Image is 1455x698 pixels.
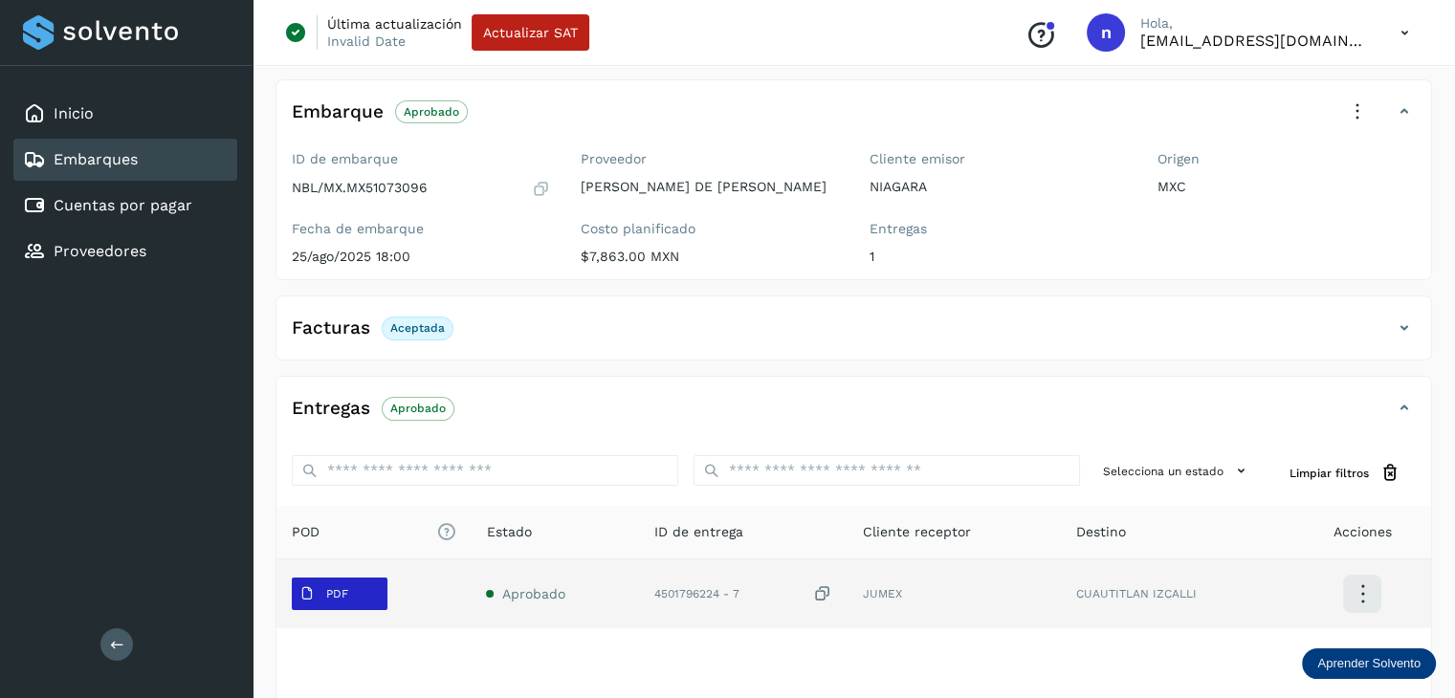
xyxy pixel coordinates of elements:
span: Acciones [1334,522,1392,542]
p: PDF [326,587,348,600]
span: Estado [486,522,531,542]
span: Destino [1076,522,1126,542]
div: EntregasAprobado [276,392,1431,440]
span: Actualizar SAT [483,26,578,39]
button: Limpiar filtros [1274,455,1416,491]
p: niagara+prod@solvento.mx [1140,32,1370,50]
p: Hola, [1140,15,1370,32]
h4: Entregas [292,398,370,420]
button: Selecciona un estado [1095,455,1259,487]
div: EmbarqueAprobado [276,96,1431,143]
span: Cliente receptor [863,522,971,542]
p: MXC [1157,179,1416,195]
p: Aprender Solvento [1317,656,1421,671]
a: Inicio [54,104,94,122]
span: ID de entrega [654,522,743,542]
div: FacturasAceptada [276,312,1431,360]
p: Invalid Date [327,33,406,50]
div: Cuentas por pagar [13,185,237,227]
p: Última actualización [327,15,462,33]
span: POD [292,522,455,542]
h4: Embarque [292,101,384,123]
a: Embarques [54,150,138,168]
td: JUMEX [848,559,1062,628]
p: Aprobado [404,105,459,119]
button: Actualizar SAT [472,14,589,51]
div: Embarques [13,139,237,181]
label: Fecha de embarque [292,221,550,237]
p: $7,863.00 MXN [581,249,839,265]
label: ID de embarque [292,151,550,167]
label: Cliente emisor [870,151,1128,167]
div: Proveedores [13,230,237,273]
span: Aprobado [501,586,564,601]
p: 25/ago/2025 18:00 [292,249,550,265]
p: NBL/MX.MX51073096 [292,180,428,196]
div: 4501796224 - 7 [654,584,831,604]
p: [PERSON_NAME] DE [PERSON_NAME] [581,179,839,195]
p: NIAGARA [870,179,1128,195]
button: PDF [292,578,387,610]
div: Aprender Solvento [1302,648,1436,679]
p: Aprobado [390,402,446,415]
label: Entregas [870,221,1128,237]
a: Cuentas por pagar [54,196,192,214]
label: Costo planificado [581,221,839,237]
label: Origen [1157,151,1416,167]
label: Proveedor [581,151,839,167]
span: Limpiar filtros [1290,465,1369,482]
p: Aceptada [390,321,445,335]
p: 1 [870,249,1128,265]
a: Proveedores [54,242,146,260]
td: CUAUTITLAN IZCALLI [1061,559,1294,628]
div: Inicio [13,93,237,135]
h4: Facturas [292,317,370,339]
